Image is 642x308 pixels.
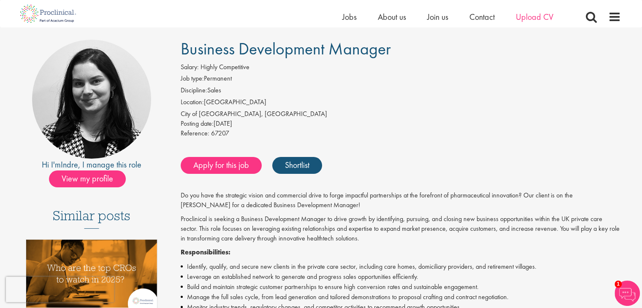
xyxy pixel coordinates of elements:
a: Contact [469,11,495,22]
span: 67207 [211,129,229,138]
a: Upload CV [516,11,553,22]
li: [GEOGRAPHIC_DATA] [181,97,621,109]
span: Highly Competitive [200,62,249,71]
strong: Responsibilities: [181,248,230,257]
a: Jobs [342,11,357,22]
a: Indre [61,159,78,170]
a: Join us [427,11,448,22]
label: Reference: [181,129,209,138]
img: imeage of recruiter Indre Stankeviciute [32,40,151,159]
li: Permanent [181,74,621,86]
a: About us [378,11,406,22]
h3: Similar posts [53,208,130,229]
label: Discipline: [181,86,207,95]
div: [DATE] [181,119,621,129]
label: Location: [181,97,204,107]
li: Build and maintain strategic customer partnerships to ensure high conversion rates and sustainabl... [181,282,621,292]
li: Manage the full sales cycle, from lead generation and tailored demonstrations to proposal craftin... [181,292,621,302]
div: City of [GEOGRAPHIC_DATA], [GEOGRAPHIC_DATA] [181,109,621,119]
li: Identify, qualify, and secure new clients in the private care sector, including care homes, domic... [181,262,621,272]
p: Proclinical is seeking a Business Development Manager to drive growth by identifying, pursuing, a... [181,214,621,243]
a: View my profile [49,172,134,183]
li: Leverage an established network to generate and progress sales opportunities efficiently. [181,272,621,282]
img: Top 10 CROs 2025 | Proclinical [26,240,157,308]
li: Sales [181,86,621,97]
img: Chatbot [615,281,640,306]
label: Job type: [181,74,204,84]
p: Do you have the strategic vision and commercial drive to forge impactful partnerships at the fore... [181,191,621,210]
span: View my profile [49,170,126,187]
a: Shortlist [272,157,322,174]
span: Business Development Manager [181,38,391,59]
div: Hi I'm , I manage this role [22,159,162,171]
span: 1 [615,281,622,288]
iframe: reCAPTCHA [6,277,114,302]
span: Posting date: [181,119,214,128]
label: Salary: [181,62,199,72]
a: Apply for this job [181,157,262,174]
